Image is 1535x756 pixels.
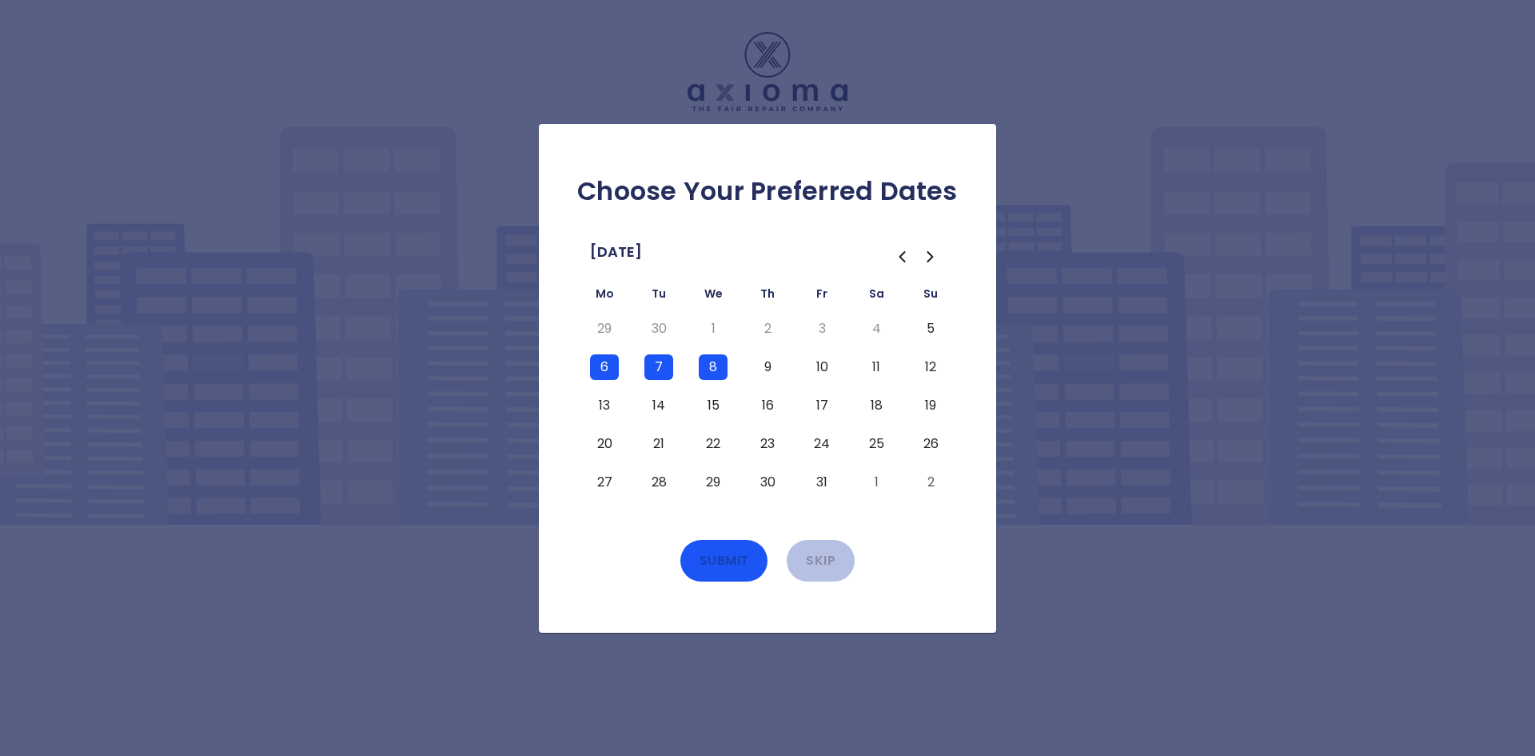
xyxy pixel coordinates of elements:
[564,175,971,207] h2: Choose Your Preferred Dates
[807,316,836,342] button: Friday, October 3rd, 2025
[862,431,891,457] button: Saturday, October 25th, 2025
[753,354,782,380] button: Thursday, October 9th, 2025
[644,470,673,495] button: Tuesday, October 28th, 2025
[590,470,619,495] button: Monday, October 27th, 2025
[887,242,916,271] button: Go to the Previous Month
[916,354,945,380] button: Sunday, October 12th, 2025
[590,316,619,342] button: Monday, September 29th, 2025
[807,354,836,380] button: Friday, October 10th, 2025
[590,239,642,265] span: [DATE]
[862,470,891,495] button: Saturday, November 1st, 2025
[807,393,836,418] button: Friday, October 17th, 2025
[699,316,728,342] button: Wednesday, October 1st, 2025
[644,393,673,418] button: Tuesday, October 14th, 2025
[916,393,945,418] button: Sunday, October 19th, 2025
[644,354,673,380] button: Tuesday, October 7th, 2025, selected
[699,354,728,380] button: Wednesday, October 8th, 2025, selected
[862,354,891,380] button: Saturday, October 11th, 2025
[590,393,619,418] button: Monday, October 13th, 2025
[632,284,686,310] th: Tuesday
[577,284,958,502] table: October 2025
[862,316,891,342] button: Saturday, October 4th, 2025
[916,316,945,342] button: Sunday, October 5th, 2025
[590,354,619,380] button: Monday, October 6th, 2025, selected
[862,393,891,418] button: Saturday, October 18th, 2025
[688,32,847,111] img: Logo
[849,284,903,310] th: Saturday
[699,431,728,457] button: Wednesday, October 22nd, 2025
[577,284,632,310] th: Monday
[753,316,782,342] button: Thursday, October 2nd, 2025
[753,470,782,495] button: Thursday, October 30th, 2025
[740,284,795,310] th: Thursday
[686,284,740,310] th: Wednesday
[795,284,849,310] th: Friday
[699,470,728,495] button: Wednesday, October 29th, 2025
[590,431,619,457] button: Monday, October 20th, 2025
[753,393,782,418] button: Thursday, October 16th, 2025
[916,470,945,495] button: Sunday, November 2nd, 2025
[916,242,945,271] button: Go to the Next Month
[753,431,782,457] button: Thursday, October 23rd, 2025
[807,470,836,495] button: Friday, October 31st, 2025
[699,393,728,418] button: Wednesday, October 15th, 2025
[916,431,945,457] button: Sunday, October 26th, 2025
[644,316,673,342] button: Tuesday, September 30th, 2025
[903,284,958,310] th: Sunday
[644,431,673,457] button: Tuesday, October 21st, 2025
[807,431,836,457] button: Friday, October 24th, 2025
